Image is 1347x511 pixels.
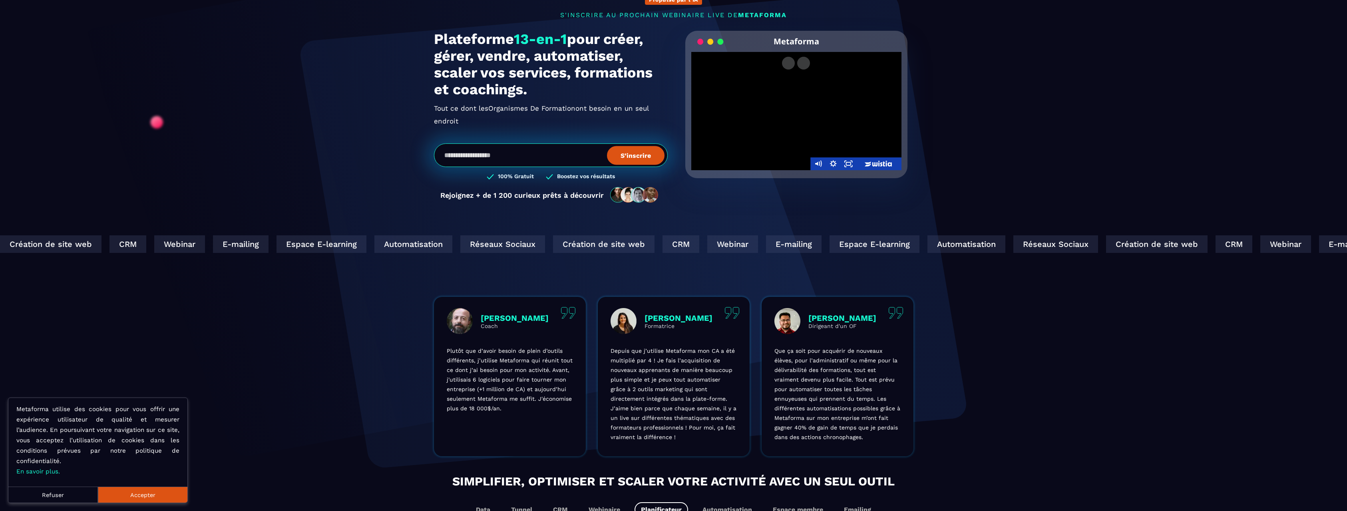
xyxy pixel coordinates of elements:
div: CRM [1216,235,1252,253]
button: Refuser [8,487,98,503]
div: Espace E-learning [830,235,919,253]
div: Réseaux Sociaux [1013,235,1098,253]
div: CRM [109,235,146,253]
img: profile [774,308,800,334]
p: s'inscrire au prochain webinaire live de [434,11,913,19]
img: quote [561,307,576,319]
div: Webinar [154,235,205,253]
div: Création de site web [553,235,655,253]
img: profile [447,308,473,334]
button: Mute [810,157,826,170]
p: Metaforma utilise des cookies pour vous offrir une expérience utilisateur de qualité et mesurer l... [16,404,179,477]
div: Webinar [1260,235,1311,253]
a: En savoir plus. [16,468,60,475]
img: checked [487,173,494,181]
h3: 100% Gratuit [498,173,534,181]
p: [PERSON_NAME] [645,313,712,323]
p: Dirigeant d'un OF [808,323,876,329]
div: E-mailing [213,235,269,253]
div: Automatisation [927,235,1005,253]
p: Rejoignez + de 1 200 curieux prêts à découvrir [440,191,604,199]
button: Accepter [98,487,187,503]
span: Organismes De Formation [488,102,575,115]
p: Formatrice [645,323,712,329]
div: Réseaux Sociaux [460,235,545,253]
button: Show settings menu [826,157,841,170]
h2: Metaforma [774,31,819,52]
div: Webinar [707,235,758,253]
p: Plutôt que d’avoir besoin de plein d’outils différents, j’utilise Metaforma qui réunit tout ce do... [447,346,573,413]
h1: Plateforme pour créer, gérer, vendre, automatiser, scaler vos services, formations et coachings. [434,31,668,98]
div: Espace E-learning [277,235,366,253]
h2: Simplifier, optimiser et scaler votre activité avec un seul outil [350,472,997,490]
div: Automatisation [374,235,452,253]
div: E-mailing [766,235,822,253]
p: [PERSON_NAME] [808,313,876,323]
div: Création de site web [1106,235,1208,253]
img: checked [546,173,553,181]
span: 13-en-1 [514,31,567,48]
img: profile [611,308,637,334]
h2: Tout ce dont les ont besoin en un seul endroit [434,102,668,127]
a: Wistia Logo -- Learn More [856,157,901,170]
span: METAFORMA [738,11,787,19]
button: S’inscrire [607,146,665,165]
p: Que ça soit pour acquérir de nouveaux élèves, pour l’administratif ou même pour la délivrabilité ... [774,346,901,442]
p: [PERSON_NAME] [481,313,549,323]
img: quote [724,307,740,319]
button: Fullscreen [841,157,856,170]
h3: Boostez vos résultats [557,173,615,181]
p: Depuis que j’utilise Metaforma mon CA a été multiplié par 4 ! Je fais l’acquisition de nouveaux a... [611,346,737,442]
div: CRM [663,235,699,253]
img: quote [888,307,903,319]
img: loading [697,38,724,46]
p: Coach [481,323,549,329]
img: community-people [608,187,661,203]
